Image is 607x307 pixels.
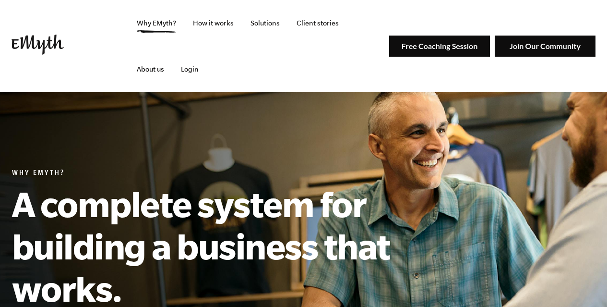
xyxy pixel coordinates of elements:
[495,36,595,57] img: Join Our Community
[389,36,490,57] img: Free Coaching Session
[173,46,206,92] a: Login
[12,35,64,55] img: EMyth
[12,169,434,179] h6: Why EMyth?
[129,46,172,92] a: About us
